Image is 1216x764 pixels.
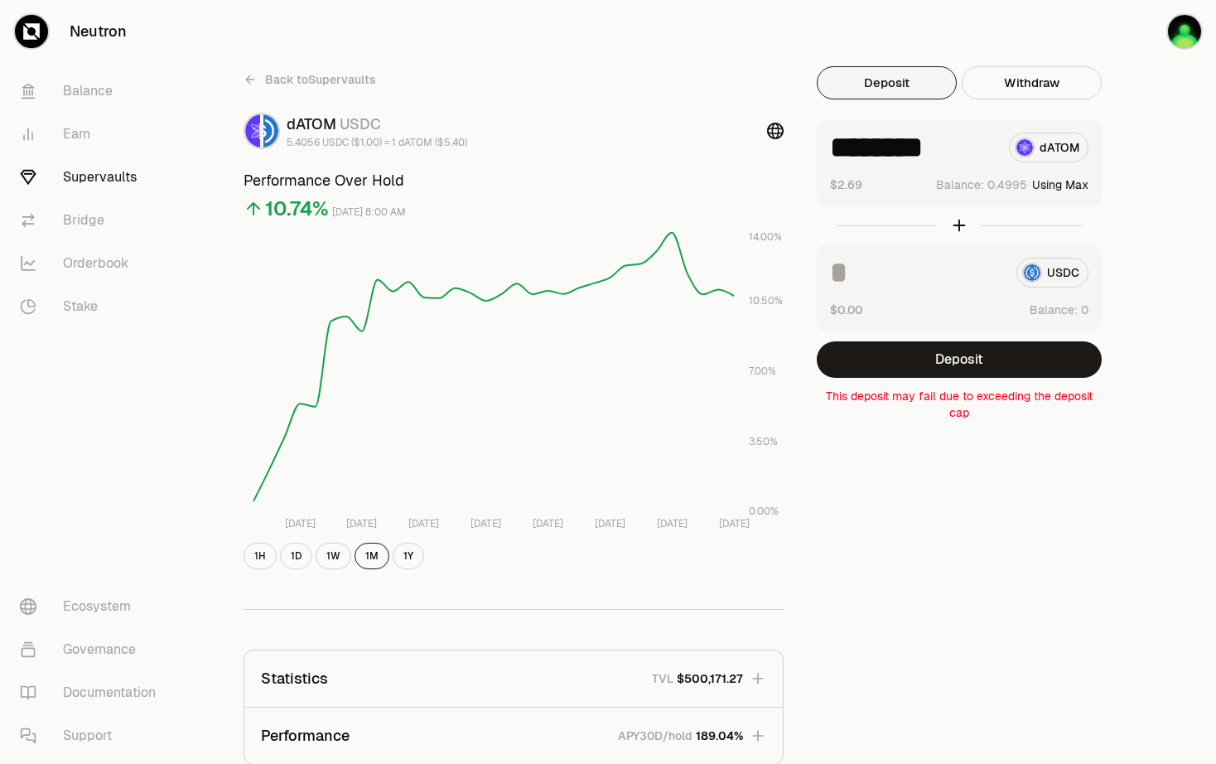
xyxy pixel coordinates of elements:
[749,365,776,378] tspan: 7.00%
[1032,176,1088,193] button: Using Max
[749,505,779,518] tspan: 0.00%
[7,585,179,628] a: Ecosystem
[263,114,278,147] img: USDC Logo
[355,543,389,569] button: 1M
[265,71,376,88] span: Back to Supervaults
[7,70,179,113] a: Balance
[696,728,743,744] span: 189.04%
[244,66,376,93] a: Back toSupervaults
[7,671,179,714] a: Documentation
[533,517,563,530] tspan: [DATE]
[261,667,328,690] p: Statistics
[7,714,179,757] a: Support
[332,203,406,222] div: [DATE] 8:00 AM
[244,708,783,764] button: PerformanceAPY30D/hold189.04%
[1030,302,1078,318] span: Balance:
[7,199,179,242] a: Bridge
[245,114,260,147] img: dATOM Logo
[287,136,467,149] div: 5.4056 USDC ($1.00) = 1 dATOM ($5.40)
[677,670,743,687] span: $500,171.27
[244,169,784,192] h3: Performance Over Hold
[657,517,688,530] tspan: [DATE]
[265,196,329,222] div: 10.74%
[652,670,673,687] p: TVL
[7,242,179,285] a: Orderbook
[7,285,179,328] a: Stake
[830,301,862,318] button: $0.00
[749,435,778,448] tspan: 3.50%
[962,66,1102,99] button: Withdraw
[817,388,1102,421] p: This deposit may fail due to exceeding the deposit cap
[749,230,782,244] tspan: 14.00%
[817,66,957,99] button: Deposit
[1168,15,1201,48] img: 171
[287,113,467,136] div: dATOM
[261,724,350,747] p: Performance
[719,517,750,530] tspan: [DATE]
[393,543,424,569] button: 1Y
[618,728,692,744] p: APY30D/hold
[595,517,625,530] tspan: [DATE]
[244,650,783,707] button: StatisticsTVL$500,171.27
[749,294,783,307] tspan: 10.50%
[408,517,439,530] tspan: [DATE]
[936,176,984,193] span: Balance:
[285,517,316,530] tspan: [DATE]
[244,543,277,569] button: 1H
[830,176,862,193] button: $2.69
[470,517,501,530] tspan: [DATE]
[340,114,381,133] span: USDC
[7,156,179,199] a: Supervaults
[7,113,179,156] a: Earn
[346,517,377,530] tspan: [DATE]
[316,543,351,569] button: 1W
[280,543,312,569] button: 1D
[7,628,179,671] a: Governance
[817,341,1102,378] button: Deposit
